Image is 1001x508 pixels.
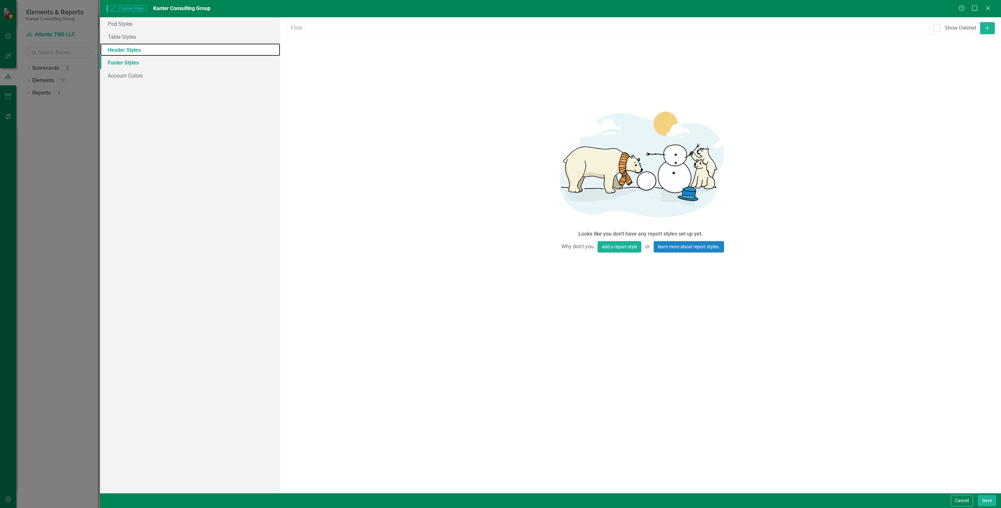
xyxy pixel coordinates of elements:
[951,495,973,506] button: Cancel
[543,98,738,229] img: Getting started
[978,495,996,506] button: Save
[598,241,641,253] button: add a report style
[287,22,929,34] input: Filter...
[100,30,280,43] a: Table Styles
[100,17,280,30] a: Pod Styles
[100,56,280,69] a: Footer Styles
[100,43,280,56] a: Header Styles
[153,5,210,11] span: Kanter Consulting Group
[654,241,724,253] a: learn more about report styles.
[100,69,280,82] a: Account Colors
[578,230,703,238] div: Looks like you don't have any report styles set up yet.
[107,5,146,12] span: Custom Styles
[641,241,654,253] span: or
[945,24,976,32] div: Show Deleted
[558,241,598,253] span: Why don't you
